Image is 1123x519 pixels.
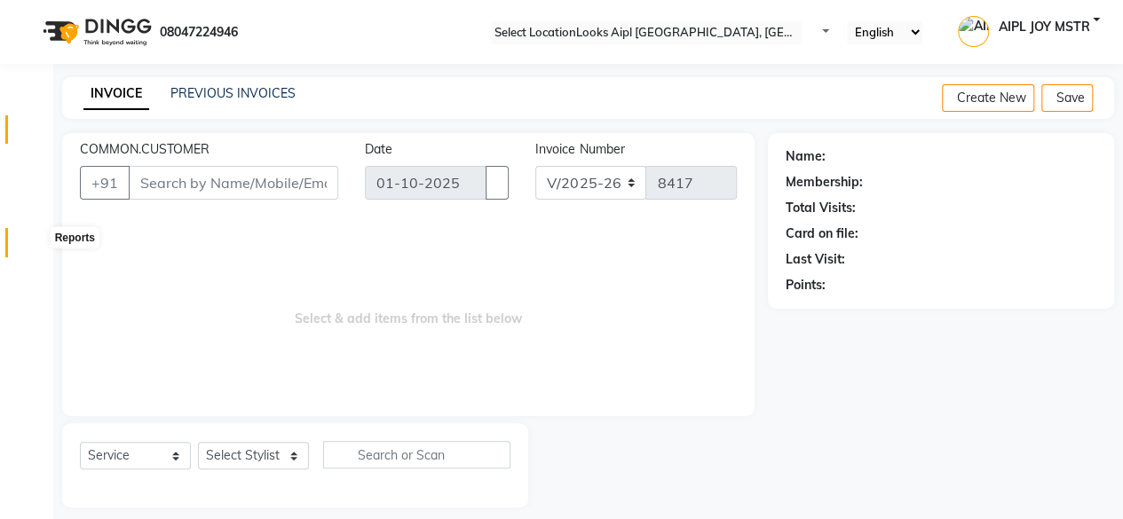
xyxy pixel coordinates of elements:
[80,140,210,159] label: COMMON.CUSTOMER
[998,18,1089,47] span: AIPL JOY MSTR
[942,84,1034,112] button: Create New
[160,7,238,57] b: 08047224946
[535,140,624,159] label: Invoice Number
[786,276,826,295] div: Points:
[786,173,863,192] div: Membership:
[170,85,296,101] a: PREVIOUS INVOICES
[35,7,156,57] img: logo
[80,221,737,398] span: Select & add items from the list below
[958,16,989,47] img: AIPL JOY MSTR
[365,140,392,159] label: Date
[786,199,856,217] div: Total Visits:
[51,227,99,248] div: Reports
[83,78,149,110] a: INVOICE
[80,166,130,200] button: +91
[786,224,858,243] div: Card on file:
[323,441,510,468] input: Search or Scan
[129,166,338,200] input: Search by Name/Mobile/Email/Code
[786,147,826,166] div: Name:
[1041,84,1093,112] button: Save
[786,250,845,269] div: Last Visit:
